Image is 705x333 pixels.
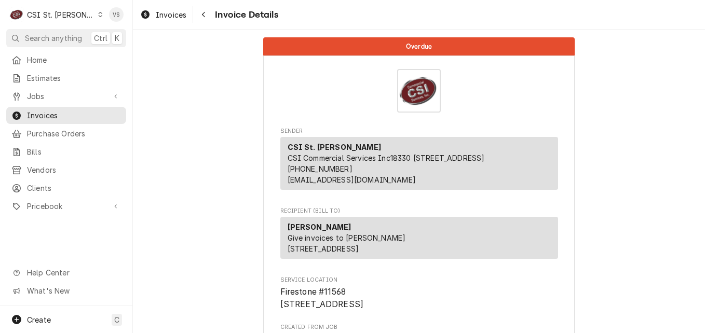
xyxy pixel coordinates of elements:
[280,287,364,309] span: Firestone #11568 [STREET_ADDRESS]
[288,164,353,173] a: [PHONE_NUMBER]
[288,175,416,184] a: [EMAIL_ADDRESS][DOMAIN_NAME]
[27,183,121,193] span: Clients
[6,143,126,160] a: Bills
[156,9,186,20] span: Invoices
[263,37,575,55] div: Status
[280,286,558,310] span: Service Location
[280,276,558,311] div: Service Location
[280,323,558,331] span: Created From Job
[195,6,212,23] button: Navigate back
[6,29,126,47] button: Search anythingCtrlK
[27,9,94,20] div: CSI St. [PERSON_NAME]
[212,8,278,22] span: Invoice Details
[27,73,121,84] span: Estimates
[6,264,126,281] a: Go to Help Center
[27,267,120,278] span: Help Center
[27,128,121,139] span: Purchase Orders
[27,110,121,121] span: Invoices
[280,137,558,190] div: Sender
[136,6,191,23] a: Invoices
[288,143,381,151] strong: CSI St. [PERSON_NAME]
[6,88,126,105] a: Go to Jobs
[406,43,432,50] span: Overdue
[280,276,558,284] span: Service Location
[6,51,126,68] a: Home
[6,198,126,215] a: Go to Pricebook
[6,107,126,124] a: Invoices
[288,154,485,162] span: CSI Commercial Services Inc18330 [STREET_ADDRESS]
[288,223,351,231] strong: [PERSON_NAME]
[280,207,558,215] span: Recipient (Bill To)
[27,164,121,175] span: Vendors
[280,217,558,259] div: Recipient (Bill To)
[6,125,126,142] a: Purchase Orders
[9,7,24,22] div: C
[27,285,120,296] span: What's New
[114,314,119,325] span: C
[9,7,24,22] div: CSI St. Louis's Avatar
[280,207,558,263] div: Invoice Recipient
[27,315,51,324] span: Create
[27,201,105,212] span: Pricebook
[280,127,558,195] div: Invoice Sender
[6,70,126,87] a: Estimates
[27,54,121,65] span: Home
[27,146,121,157] span: Bills
[397,69,441,113] img: Logo
[115,33,119,44] span: K
[280,127,558,135] span: Sender
[94,33,107,44] span: Ctrl
[25,33,82,44] span: Search anything
[288,233,406,253] span: Give invoices to [PERSON_NAME] [STREET_ADDRESS]
[280,217,558,263] div: Recipient (Bill To)
[6,179,126,197] a: Clients
[109,7,124,22] div: VS
[280,137,558,194] div: Sender
[6,161,126,178] a: Vendors
[27,91,105,102] span: Jobs
[6,282,126,299] a: Go to What's New
[109,7,124,22] div: Vicky Stuesse's Avatar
